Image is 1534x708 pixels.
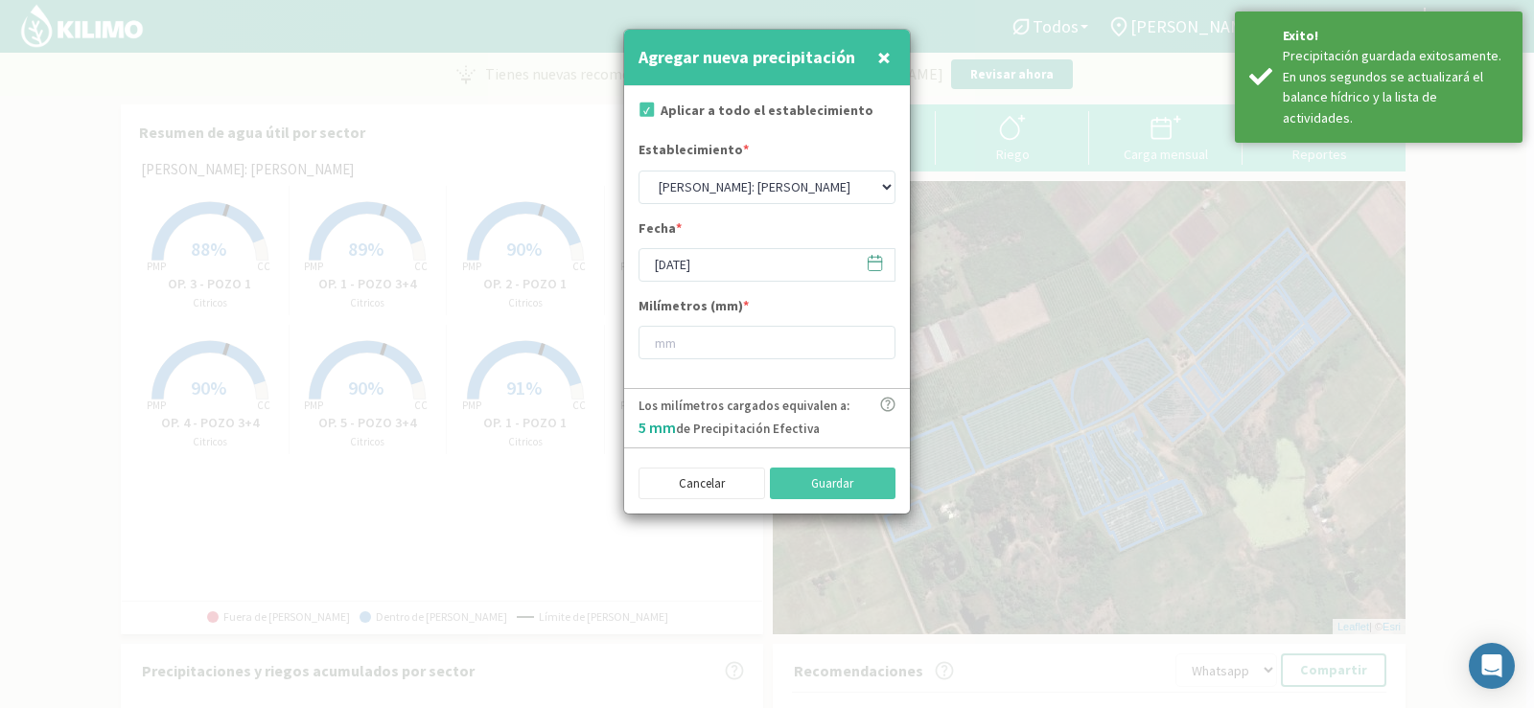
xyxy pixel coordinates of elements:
[872,38,895,77] button: Close
[1283,46,1508,128] div: Precipitación guardada exitosamente. En unos segundos se actualizará el balance hídrico y la list...
[877,41,891,73] span: ×
[639,140,749,165] label: Establecimiento
[661,101,873,121] label: Aplicar a todo el establecimiento
[639,468,765,500] button: Cancelar
[770,468,896,500] button: Guardar
[1283,26,1508,46] div: Exito!
[1469,643,1515,689] div: Open Intercom Messenger
[639,296,749,321] label: Milímetros (mm)
[639,397,849,439] p: Los milímetros cargados equivalen a: de Precipitación Efectiva
[639,418,676,437] span: 5 mm
[639,218,682,243] label: Fecha
[639,326,895,359] input: mm
[639,44,855,71] h4: Agregar nueva precipitación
